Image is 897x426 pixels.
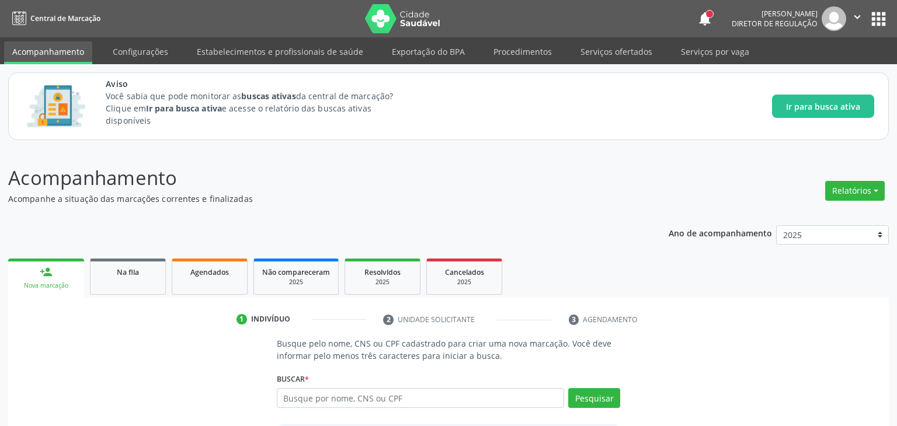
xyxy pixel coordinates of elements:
button:  [846,6,868,31]
a: Exportação do BPA [384,41,473,62]
img: img [822,6,846,31]
p: Acompanhamento [8,163,625,193]
div: 1 [237,314,247,324]
button: Relatórios [825,181,885,201]
strong: Ir para busca ativa [146,103,222,114]
strong: buscas ativas [241,90,295,102]
p: Você sabia que pode monitorar as da central de marcação? Clique em e acesse o relatório das busca... [106,90,415,127]
a: Serviços por vaga [673,41,757,62]
span: Agendados [190,267,229,277]
a: Central de Marcação [8,9,100,28]
span: Aviso [106,78,415,90]
a: Configurações [105,41,176,62]
img: Imagem de CalloutCard [23,80,89,132]
div: 2025 [353,278,412,287]
div: person_add [40,266,53,278]
i:  [851,11,864,23]
label: Buscar [277,370,309,388]
div: Nova marcação [16,281,76,290]
a: Serviços ofertados [572,41,660,62]
span: Não compareceram [262,267,330,277]
div: 2025 [435,278,493,287]
button: apps [868,9,889,29]
button: notifications [697,11,713,27]
span: Cancelados [445,267,484,277]
span: Resolvidos [364,267,401,277]
button: Ir para busca ativa [772,95,874,118]
a: Estabelecimentos e profissionais de saúde [189,41,371,62]
p: Acompanhe a situação das marcações correntes e finalizadas [8,193,625,205]
span: Ir para busca ativa [786,100,860,113]
a: Acompanhamento [4,41,92,64]
div: 2025 [262,278,330,287]
span: Diretor de regulação [732,19,818,29]
span: Central de Marcação [30,13,100,23]
span: Na fila [117,267,139,277]
button: Pesquisar [568,388,620,408]
p: Ano de acompanhamento [669,225,772,240]
input: Busque por nome, CNS ou CPF [277,388,565,408]
p: Busque pelo nome, CNS ou CPF cadastrado para criar uma nova marcação. Você deve informar pelo men... [277,337,621,362]
a: Procedimentos [485,41,560,62]
div: Indivíduo [251,314,290,324]
div: [PERSON_NAME] [732,9,818,19]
